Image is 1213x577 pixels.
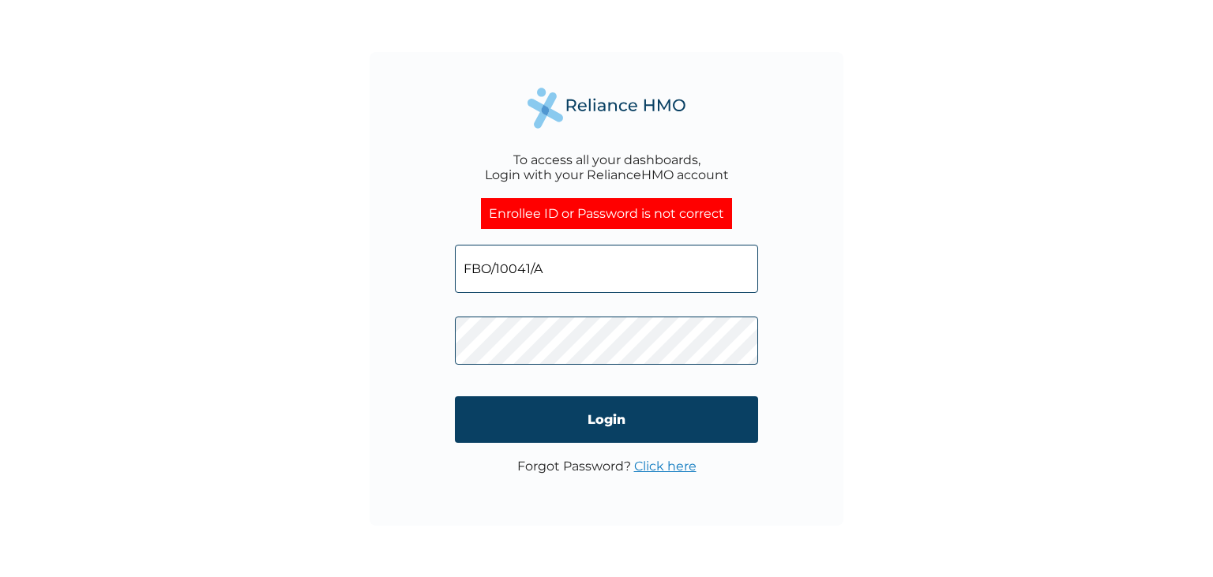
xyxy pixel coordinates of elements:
[528,88,685,128] img: Reliance Health's Logo
[517,459,697,474] p: Forgot Password?
[481,198,732,229] div: Enrollee ID or Password is not correct
[455,245,758,293] input: Email address or HMO ID
[634,459,697,474] a: Click here
[455,396,758,443] input: Login
[485,152,729,182] div: To access all your dashboards, Login with your RelianceHMO account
